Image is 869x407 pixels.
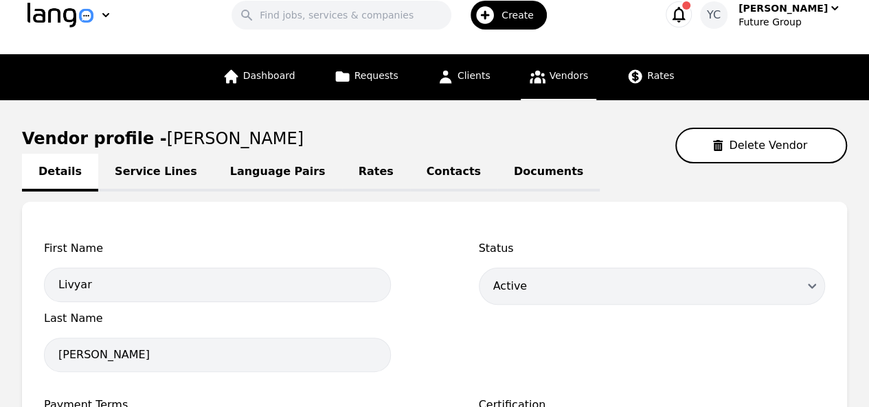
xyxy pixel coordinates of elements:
a: Rates [618,54,682,100]
span: Rates [647,70,674,81]
a: Vendors [521,54,596,100]
span: Requests [354,70,398,81]
span: Last Name [44,310,391,327]
span: [PERSON_NAME] [167,129,304,148]
a: Language Pairs [214,154,342,191]
input: Find jobs, services & companies [232,1,451,30]
div: [PERSON_NAME] [738,1,828,15]
button: Delete Vendor [675,128,847,163]
span: YC [707,7,721,23]
span: Create [501,8,543,22]
a: Clients [429,54,499,100]
input: First Name [44,268,391,302]
a: Rates [342,154,410,191]
span: Status [479,240,826,257]
span: Dashboard [243,70,295,81]
input: Last Name [44,338,391,372]
a: Service Lines [98,154,214,191]
img: Logo [27,3,93,27]
a: Contacts [410,154,497,191]
span: Vendors [550,70,588,81]
a: Dashboard [214,54,304,100]
div: Future Group [738,15,842,29]
a: Requests [326,54,407,100]
a: Documents [497,154,600,191]
h1: Vendor profile - [22,129,304,148]
span: Clients [458,70,490,81]
span: First Name [44,240,391,257]
button: YC[PERSON_NAME]Future Group [700,1,842,29]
